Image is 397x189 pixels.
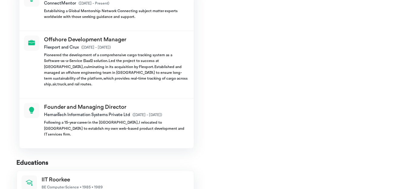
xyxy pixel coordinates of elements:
p: Pioneered the development of a comprehensive cargo tracking system as a Software-as-a-Service (Sa... [44,52,189,87]
p: IIT Roorkee [42,176,103,184]
p: Establishing a Global Mentorship Network Connecting subject matter experts worldwide with those s... [44,8,189,20]
p: HemanTech Information Systems Private Ltd [44,112,189,119]
p: Offshore Development Manager [44,36,189,44]
span: ([DATE] - [DATE]) [82,46,111,50]
p: Educations [17,158,49,168]
span: ([DATE] - [DATE]) [133,113,162,117]
p: Following a 15-year career in the [GEOGRAPHIC_DATA], I relocated to [GEOGRAPHIC_DATA] to establis... [44,120,189,137]
p: ConnectMentor [44,0,189,7]
p: Founder and Managing Director [44,103,189,112]
p: Flexport and Crux [44,44,189,51]
span: ([DATE] - Present) [79,2,109,5]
